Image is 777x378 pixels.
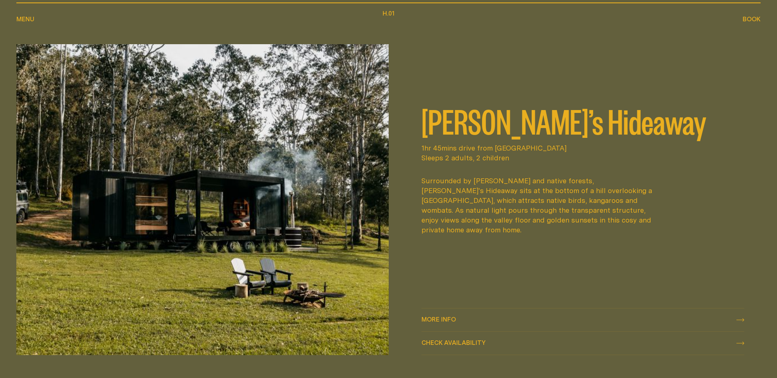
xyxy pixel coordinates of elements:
[421,308,745,331] a: More info
[743,16,761,22] span: Book
[16,16,34,22] span: Menu
[421,316,456,322] span: More info
[16,15,34,25] button: show menu
[421,153,745,163] span: Sleeps 2 adults, 2 children
[421,332,745,355] button: check availability
[421,143,745,153] span: 1hr 45mins drive from [GEOGRAPHIC_DATA]
[743,15,761,25] button: show booking tray
[421,340,486,346] span: Check availability
[421,176,657,235] div: Surrounded by [PERSON_NAME] and native forests, [PERSON_NAME]'s Hideaway sits at the bottom of a ...
[421,104,745,137] h2: [PERSON_NAME]’s Hideaway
